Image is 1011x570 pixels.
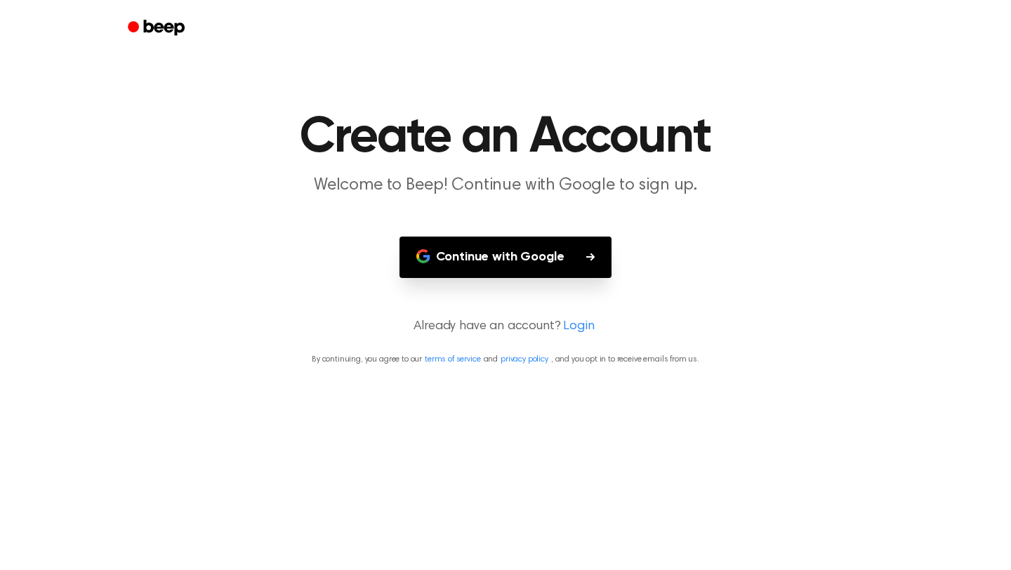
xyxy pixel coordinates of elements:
h1: Create an Account [146,112,865,163]
a: terms of service [425,355,480,364]
a: Login [563,317,594,336]
button: Continue with Google [399,237,612,278]
p: Already have an account? [17,317,994,336]
a: privacy policy [501,355,548,364]
p: Welcome to Beep! Continue with Google to sign up. [236,174,775,197]
p: By continuing, you agree to our and , and you opt in to receive emails from us. [17,353,994,366]
a: Beep [118,15,197,42]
